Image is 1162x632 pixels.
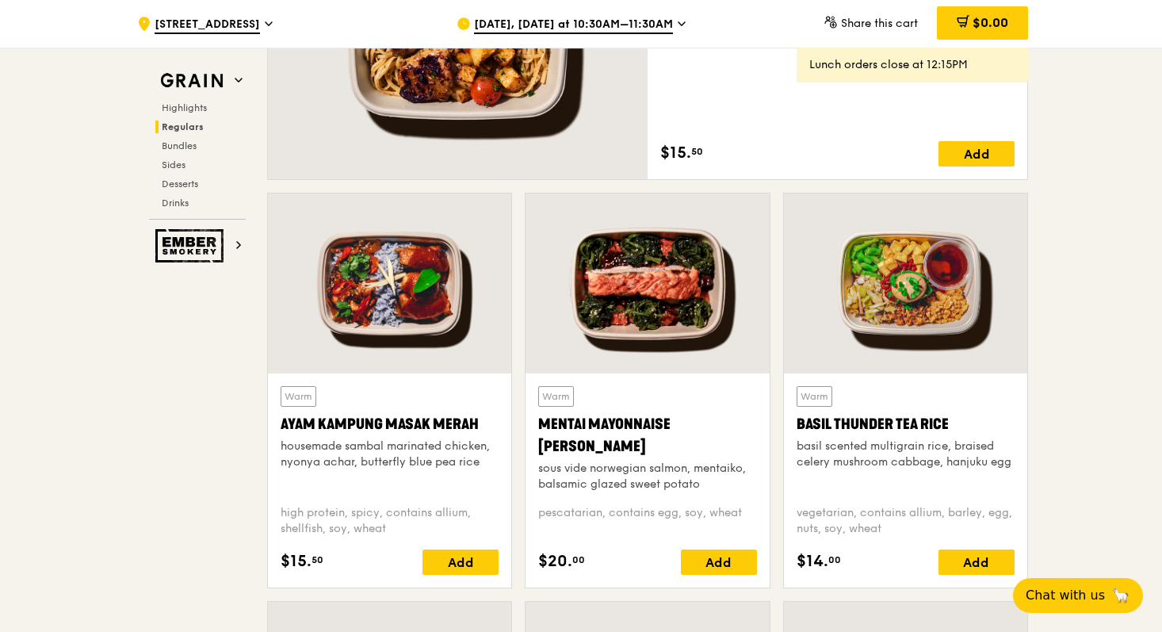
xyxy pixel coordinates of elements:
span: Bundles [162,140,197,151]
div: pescatarian, contains egg, soy, wheat [538,505,756,537]
button: Chat with us🦙 [1013,578,1143,613]
span: Share this cart [841,17,918,30]
div: Basil Thunder Tea Rice [797,413,1015,435]
div: housemade sambal marinated chicken, nyonya achar, butterfly blue pea rice [281,439,499,470]
span: 00 [828,553,841,566]
span: $15. [660,141,691,165]
div: high protein, spicy, contains allium, shellfish, soy, wheat [281,505,499,537]
span: $20. [538,550,572,573]
span: 🦙 [1111,586,1130,605]
span: $15. [281,550,312,573]
div: Add [681,550,757,575]
div: basil scented multigrain rice, braised celery mushroom cabbage, hanjuku egg [797,439,1015,470]
div: Add [938,141,1015,167]
div: Warm [538,386,574,407]
div: Ayam Kampung Masak Merah [281,413,499,435]
span: [STREET_ADDRESS] [155,17,260,34]
div: Warm [797,386,832,407]
span: $14. [797,550,828,573]
span: Highlights [162,102,207,113]
span: Drinks [162,197,189,209]
span: 50 [691,145,703,158]
span: Regulars [162,121,204,132]
div: Add [938,550,1015,575]
span: 00 [572,553,585,566]
span: Sides [162,159,185,170]
div: sous vide norwegian salmon, mentaiko, balsamic glazed sweet potato [538,461,756,492]
div: Warm [281,386,316,407]
img: Ember Smokery web logo [155,229,228,262]
div: Add [422,550,499,575]
div: vegetarian, contains allium, barley, egg, nuts, soy, wheat [797,505,1015,537]
span: Chat with us [1026,586,1105,605]
span: $0.00 [973,15,1008,30]
img: Grain web logo [155,67,228,95]
span: Desserts [162,178,198,190]
div: Lunch orders close at 12:15PM [809,57,1015,73]
span: 50 [312,553,323,566]
div: Mentai Mayonnaise [PERSON_NAME] [538,413,756,458]
span: [DATE], [DATE] at 10:30AM–11:30AM [474,17,673,34]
